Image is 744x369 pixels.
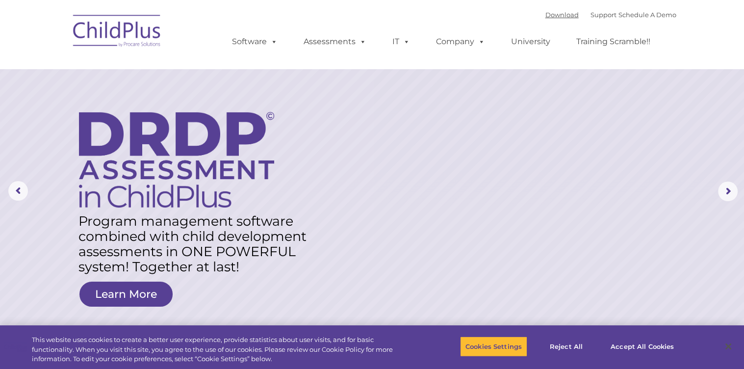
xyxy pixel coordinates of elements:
[383,32,420,52] a: IT
[79,282,173,307] a: Learn More
[545,11,676,19] font: |
[590,11,616,19] a: Support
[79,112,274,208] img: DRDP Assessment in ChildPlus
[536,336,597,357] button: Reject All
[605,336,679,357] button: Accept All Cookies
[545,11,579,19] a: Download
[294,32,376,52] a: Assessments
[136,105,178,112] span: Phone number
[222,32,287,52] a: Software
[426,32,495,52] a: Company
[566,32,660,52] a: Training Scramble!!
[78,213,317,274] rs-layer: Program management software combined with child development assessments in ONE POWERFUL system! T...
[718,336,739,357] button: Close
[501,32,560,52] a: University
[460,336,527,357] button: Cookies Settings
[32,335,409,364] div: This website uses cookies to create a better user experience, provide statistics about user visit...
[618,11,676,19] a: Schedule A Demo
[136,65,166,72] span: Last name
[68,8,166,57] img: ChildPlus by Procare Solutions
